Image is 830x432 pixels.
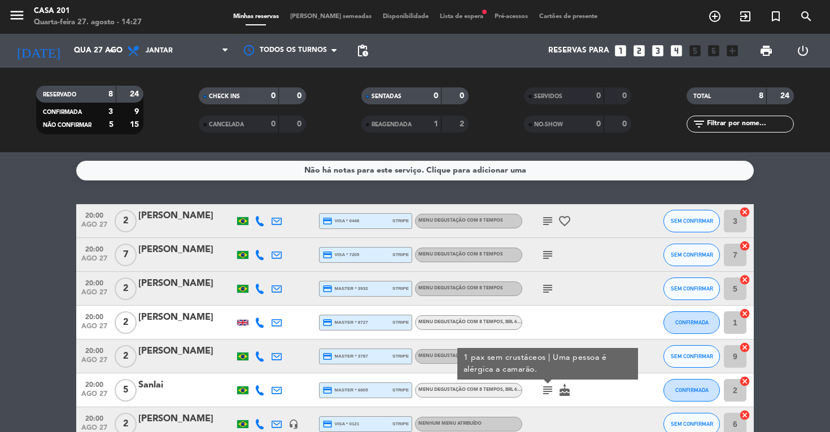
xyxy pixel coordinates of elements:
i: looks_two [632,43,646,58]
span: 2 [115,210,137,232]
strong: 8 [759,92,763,100]
i: power_settings_new [796,44,810,58]
span: master * 6805 [322,385,368,395]
strong: 5 [109,121,113,129]
span: Menu degustação com 8 tempos [418,286,503,290]
span: , BRL 660 [503,387,523,392]
span: 2 [115,311,137,334]
i: cancel [739,376,750,387]
i: credit_card [322,216,333,226]
strong: 0 [297,120,304,128]
span: 20:00 [80,343,108,356]
span: Jantar [146,47,173,55]
i: menu [8,7,25,24]
button: SEM CONFIRMAR [663,244,720,266]
i: credit_card [322,419,333,429]
i: subject [541,383,554,397]
span: Lista de espera [434,14,489,20]
span: master * 3932 [322,284,368,294]
button: CONFIRMADA [663,379,720,402]
div: [PERSON_NAME] [138,412,234,426]
span: ago 27 [80,390,108,403]
span: Reservas para [548,46,609,55]
span: ago 27 [80,323,108,336]
span: SERVIDOS [534,94,562,99]
span: stripe [392,217,409,224]
strong: 0 [271,120,276,128]
i: credit_card [322,351,333,362]
i: cancel [739,342,750,353]
span: stripe [392,285,409,292]
i: cancel [739,206,750,218]
i: cancel [739,409,750,421]
span: ago 27 [80,255,108,268]
i: looks_6 [706,43,721,58]
div: [PERSON_NAME] [138,310,234,325]
span: 20:00 [80,411,108,424]
span: CONFIRMADA [675,319,709,325]
i: cancel [739,240,750,252]
i: favorite_border [558,214,571,228]
span: visa * 7205 [322,250,359,260]
span: TOTAL [693,94,711,99]
span: SENTADAS [372,94,401,99]
span: 7 [115,244,137,266]
span: Minhas reservas [228,14,285,20]
i: credit_card [322,385,333,395]
span: Menu degustação com 8 tempos [418,252,503,257]
span: 5 [115,379,137,402]
span: [PERSON_NAME] semeadas [285,14,377,20]
span: SEM CONFIRMAR [671,421,713,427]
i: cancel [739,308,750,319]
span: SEM CONFIRMAR [671,252,713,258]
div: 1 pax sem crustáceos | Uma pessoa é alérgica a camarão. [464,352,632,376]
strong: 15 [130,121,141,129]
span: ago 27 [80,289,108,302]
span: 20:00 [80,208,108,221]
i: credit_card [322,284,333,294]
span: Pré-acessos [489,14,534,20]
i: arrow_drop_down [105,44,119,58]
strong: 24 [130,90,141,98]
input: Filtrar por nome... [706,118,793,130]
strong: 0 [271,92,276,100]
span: 2 [115,345,137,368]
span: CANCELADA [209,122,244,127]
button: SEM CONFIRMAR [663,277,720,300]
span: CONFIRMADA [43,109,82,115]
i: subject [541,248,554,262]
i: credit_card [322,318,333,328]
span: 2 [115,277,137,300]
div: Não há notas para este serviço. Clique para adicionar uma [304,164,526,177]
span: master * 8727 [322,318,368,328]
i: subject [541,214,554,228]
div: Sanlai [138,378,234,393]
span: visa * 0121 [322,419,359,429]
div: Quarta-feira 27. agosto - 14:27 [34,17,142,28]
strong: 0 [297,92,304,100]
strong: 0 [622,120,629,128]
i: headset_mic [289,419,299,429]
i: looks_4 [669,43,684,58]
span: stripe [392,319,409,326]
div: Casa 201 [34,6,142,17]
div: [PERSON_NAME] [138,243,234,257]
div: [PERSON_NAME] [138,276,234,291]
span: 20:00 [80,276,108,289]
strong: 0 [460,92,466,100]
span: pending_actions [356,44,369,58]
span: Menu degustação com 8 tempos [418,320,523,324]
span: , BRL 660 [503,320,523,324]
span: visa * 0448 [322,216,359,226]
span: stripe [392,420,409,427]
span: CHECK INS [209,94,240,99]
span: Disponibilidade [377,14,434,20]
button: SEM CONFIRMAR [663,210,720,232]
i: looks_5 [688,43,702,58]
span: fiber_manual_record [481,8,488,15]
strong: 3 [108,108,113,116]
span: ago 27 [80,356,108,369]
span: SEM CONFIRMAR [671,353,713,359]
div: [PERSON_NAME] [138,209,234,223]
span: print [759,44,773,58]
